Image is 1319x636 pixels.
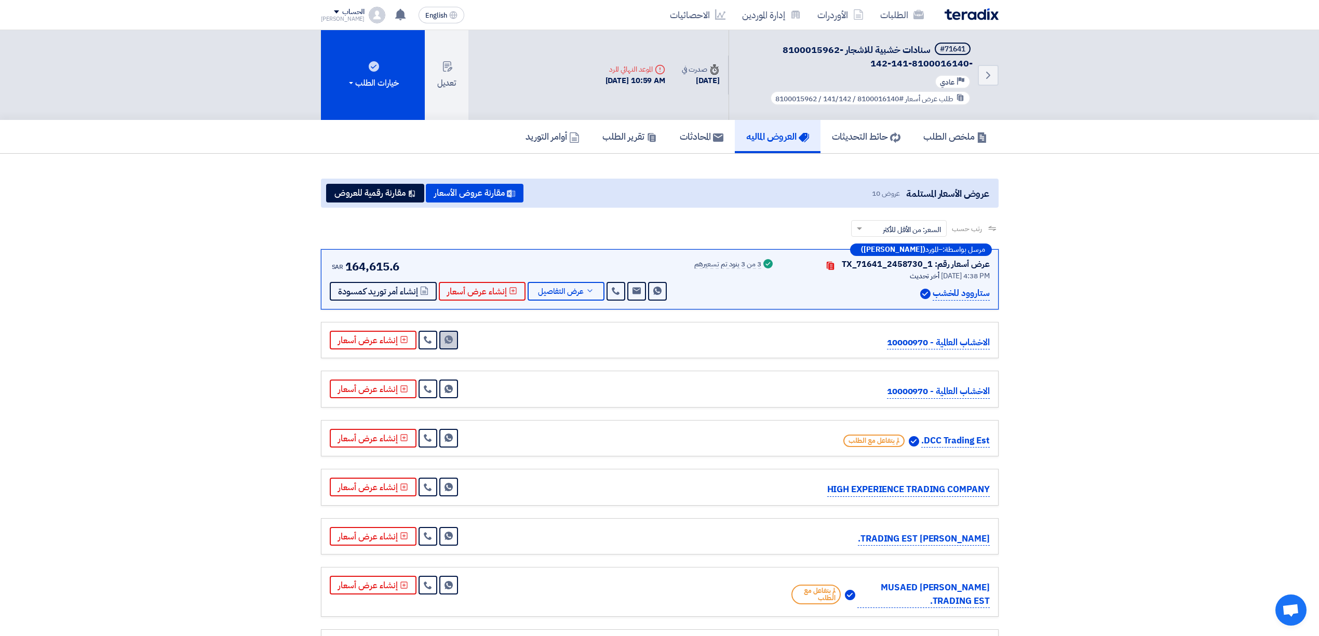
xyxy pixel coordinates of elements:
span: SAR [332,262,344,272]
span: لم يتفاعل مع الطلب [791,585,841,604]
div: صدرت في [682,64,719,75]
h5: أوامر التوريد [526,130,580,142]
span: إنشاء أمر توريد كمسودة [338,288,418,295]
span: 164,615.6 [345,258,399,275]
span: عادي [940,77,954,87]
div: [DATE] 10:59 AM [605,75,666,87]
button: مقارنة عروض الأسعار [426,184,523,202]
button: إنشاء عرض أسعار [330,380,416,398]
a: العروض الماليه [735,120,820,153]
h5: حائط التحديثات [832,130,900,142]
span: English [425,12,447,19]
div: خيارات الطلب [347,77,399,89]
p: DCC Trading Est. [921,434,989,448]
a: ملخص الطلب [912,120,999,153]
div: #71641 [940,46,965,53]
button: إنشاء عرض أسعار [330,331,416,349]
button: عرض التفاصيل [528,282,604,301]
span: مرسل بواسطة: [943,246,985,253]
button: English [419,7,464,23]
a: إدارة الموردين [734,3,809,27]
button: إنشاء عرض أسعار [330,429,416,448]
button: تعديل [425,30,468,120]
div: Open chat [1275,594,1307,626]
a: الأوردرات [809,3,872,27]
a: أوامر التوريد [514,120,591,153]
button: مقارنة رقمية للعروض [326,184,424,202]
a: المحادثات [668,120,735,153]
div: الموعد النهائي للرد [605,64,666,75]
button: إنشاء أمر توريد كمسودة [330,282,437,301]
span: #8100016140 / 141/142 / 8100015962 [775,93,904,104]
span: السعر: من الأقل للأكثر [883,224,941,235]
button: إنشاء عرض أسعار [439,282,526,301]
p: HIGH EXPERIENCE TRADING COMPANY [827,483,990,497]
div: [DATE] [682,75,719,87]
button: إنشاء عرض أسعار [330,527,416,546]
div: الحساب [342,8,365,17]
button: إنشاء عرض أسعار [330,576,416,594]
div: عرض أسعار رقم: TX_71641_2458730_1 [842,258,990,270]
span: لم يتفاعل مع الطلب [843,435,905,447]
a: الاحصائيات [662,3,734,27]
a: حائط التحديثات [820,120,912,153]
h5: العروض الماليه [746,130,809,142]
span: عروض 10 [872,188,900,199]
p: الاخشاب العالمية - 10000970 [887,385,990,399]
h5: سنادات خشبية للاشجار -8100015962 -8100016140-141-142 [742,43,973,70]
div: 3 من 3 بنود تم تسعيرهم [694,261,761,269]
p: MUSAED [PERSON_NAME] TRADING EST. [857,581,989,608]
span: إنشاء عرض أسعار [447,288,507,295]
a: الطلبات [872,3,932,27]
p: ستاروود للخشب [933,287,990,301]
span: رتب حسب [952,223,981,234]
p: الاخشاب العالمية - 10000970 [887,336,990,350]
h5: ملخص الطلب [923,130,987,142]
span: أخر تحديث [910,270,939,281]
button: خيارات الطلب [321,30,425,120]
span: [DATE] 4:38 PM [941,270,990,281]
span: طلب عرض أسعار [905,93,953,104]
h5: تقرير الطلب [602,130,657,142]
span: عروض الأسعار المستلمة [906,186,989,200]
img: Verified Account [920,289,931,299]
img: Verified Account [845,590,855,600]
div: [PERSON_NAME] [321,16,365,22]
b: ([PERSON_NAME]) [861,246,925,253]
span: المورد [925,246,938,253]
img: Verified Account [909,436,919,446]
h5: المحادثات [680,130,723,142]
span: سنادات خشبية للاشجار -8100015962 -8100016140-141-142 [783,43,973,70]
img: profile_test.png [369,7,385,23]
a: تقرير الطلب [591,120,668,153]
span: عرض التفاصيل [538,288,584,295]
button: إنشاء عرض أسعار [330,478,416,496]
p: [PERSON_NAME] TRADING EST. [858,532,989,546]
div: – [850,243,992,256]
img: Teradix logo [945,8,999,20]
